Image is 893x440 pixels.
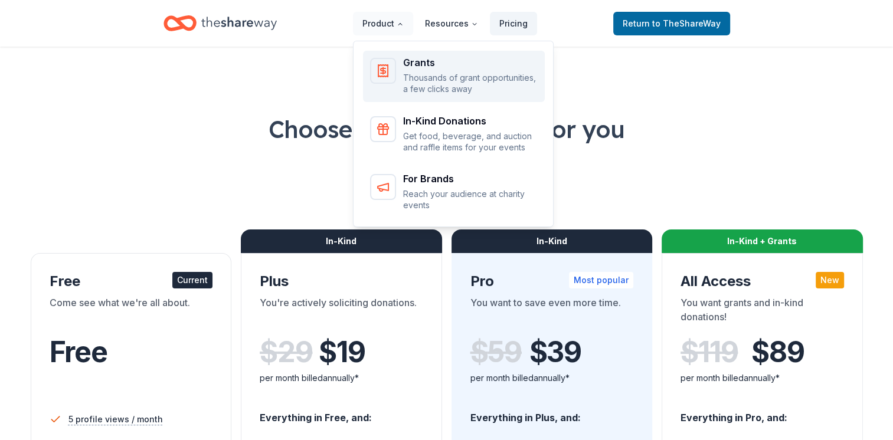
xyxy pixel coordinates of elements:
a: Pricing [490,12,537,35]
div: Everything in Free, and: [260,400,423,425]
span: 5 profile views / month [68,412,163,426]
span: Return [623,17,721,31]
a: For BrandsReach your audience at charity events [363,167,545,218]
a: Home [163,9,277,37]
div: In-Kind Donations [403,116,538,126]
div: New [816,272,844,288]
div: Grants [403,58,538,67]
p: Get food, beverage, and auction and raffle items for your events [403,130,538,153]
div: You want to save even more time. [470,295,634,329]
div: For Brands [403,174,538,183]
div: Free [50,272,213,291]
div: per month billed annually* [260,371,423,385]
span: $ 19 [319,336,365,369]
p: Thousands of grant opportunities, a few clicks away [403,72,538,95]
div: You want grants and in-kind donations! [681,295,844,329]
a: In-Kind DonationsGet food, beverage, and auction and raffle items for your events [363,109,545,160]
div: Come see what we're all about. [50,295,213,329]
nav: Main [353,9,537,37]
div: per month billed annually* [470,371,634,385]
button: Product [353,12,413,35]
h1: Choose the perfect plan for you [28,113,865,146]
div: All Access [681,272,844,291]
div: Plus [260,272,423,291]
div: Everything in Pro, and: [681,400,844,425]
p: Reach your audience at charity events [403,188,538,211]
a: Returnto TheShareWay [613,12,730,35]
div: In-Kind [452,229,653,253]
span: $ 39 [529,336,581,369]
div: You're actively soliciting donations. [260,295,423,329]
div: In-Kind + Grants [662,229,863,253]
div: Current [172,272,212,288]
div: Pro [470,272,634,291]
div: Product [354,41,554,228]
span: Free [50,334,107,369]
div: In-Kind [241,229,442,253]
span: to TheShareWay [652,18,721,28]
a: GrantsThousands of grant opportunities, a few clicks away [363,51,545,102]
div: per month billed annually* [681,371,844,385]
span: $ 89 [751,336,804,369]
button: Resources [416,12,488,35]
div: Everything in Plus, and: [470,400,634,425]
div: Most popular [569,272,633,288]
